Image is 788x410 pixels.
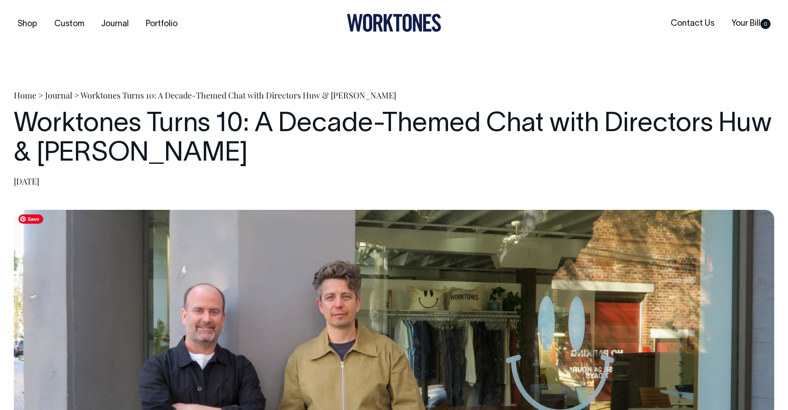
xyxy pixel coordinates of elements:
[14,17,41,32] a: Shop
[38,90,43,101] span: >
[760,19,771,29] span: 0
[142,17,181,32] a: Portfolio
[98,17,132,32] a: Journal
[74,90,79,101] span: >
[14,90,36,101] a: Home
[14,110,774,169] h1: Worktones Turns 10: A Decade-Themed Chat with Directors Huw & [PERSON_NAME]
[728,16,774,31] a: Your Bill0
[18,214,43,224] span: Save
[667,16,718,31] a: Contact Us
[81,90,396,101] span: Worktones Turns 10: A Decade-Themed Chat with Directors Huw & [PERSON_NAME]
[45,90,72,101] a: Journal
[51,17,88,32] a: Custom
[14,176,39,187] time: [DATE]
